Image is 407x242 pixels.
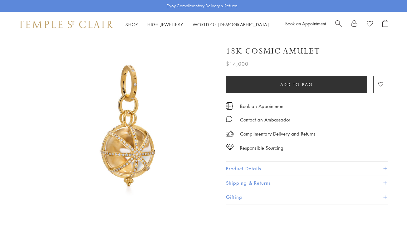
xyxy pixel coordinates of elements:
button: Add to bag [226,76,367,93]
img: icon_delivery.svg [226,130,234,138]
a: Book an Appointment [285,20,326,27]
div: Responsible Sourcing [240,144,283,152]
img: icon_appointment.svg [226,102,233,110]
img: Temple St. Clair [19,21,113,28]
span: $14,000 [226,60,248,68]
img: 18K Cosmic Amulet [41,37,217,214]
button: Product Details [226,162,388,176]
a: High JewelleryHigh Jewellery [147,21,183,28]
img: icon_sourcing.svg [226,144,234,150]
a: Book an Appointment [240,103,285,110]
a: ShopShop [125,21,138,28]
iframe: Gorgias live chat messenger [376,213,401,236]
a: Open Shopping Bag [382,20,388,29]
button: Gifting [226,190,388,204]
p: Complimentary Delivery and Returns [240,130,316,138]
p: Enjoy Complimentary Delivery & Returns [167,3,238,9]
div: Contact an Ambassador [240,116,290,124]
img: MessageIcon-01_2.svg [226,116,232,122]
span: Add to bag [280,81,313,88]
a: World of [DEMOGRAPHIC_DATA]World of [DEMOGRAPHIC_DATA] [193,21,269,28]
a: Search [335,20,342,29]
a: View Wishlist [367,20,373,29]
h1: 18K Cosmic Amulet [226,46,320,57]
button: Shipping & Returns [226,176,388,190]
nav: Main navigation [125,21,269,28]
